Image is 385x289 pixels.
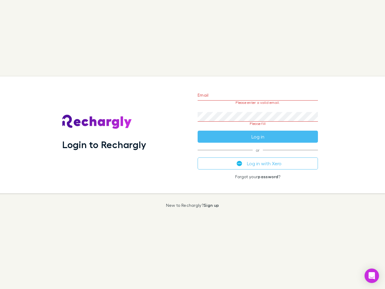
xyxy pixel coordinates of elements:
button: Log in [198,131,318,143]
button: Log in with Xero [198,157,318,169]
a: Sign up [204,203,219,208]
p: New to Rechargly? [166,203,219,208]
h1: Login to Rechargly [62,139,146,150]
div: Open Intercom Messenger [365,269,379,283]
p: Forgot your ? [198,174,318,179]
p: Please fill [198,122,318,126]
img: Rechargly's Logo [62,115,132,129]
p: Please enter a valid email. [198,101,318,105]
a: password [258,174,278,179]
img: Xero's logo [237,161,242,166]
